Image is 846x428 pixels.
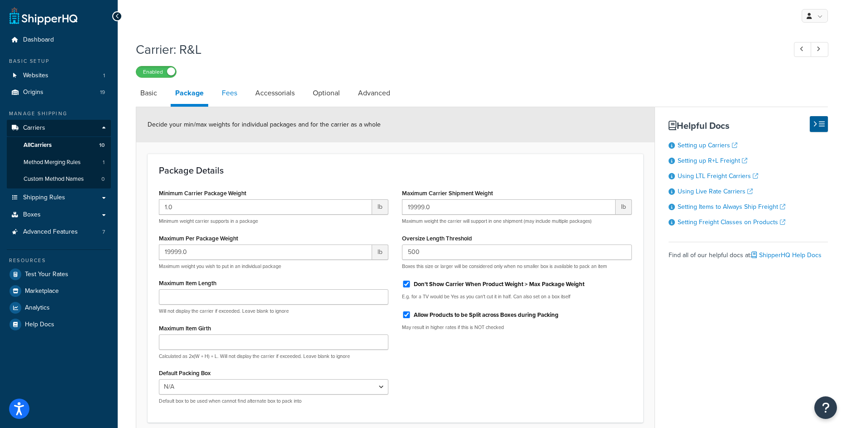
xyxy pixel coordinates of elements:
p: Maximum weight you wish to put in an individual package [159,263,388,270]
a: Dashboard [7,32,111,48]
li: Websites [7,67,111,84]
span: All Carriers [24,141,52,149]
span: Origins [23,89,43,96]
li: Method Merging Rules [7,154,111,171]
span: Marketplace [25,287,59,295]
div: Manage Shipping [7,110,111,118]
label: Maximum Item Length [159,280,216,287]
div: Basic Setup [7,57,111,65]
a: Next Record [811,42,828,57]
li: Advanced Features [7,224,111,240]
span: Method Merging Rules [24,159,81,166]
a: Basic [136,82,162,104]
a: AllCarriers10 [7,137,111,154]
span: 19 [100,89,105,96]
span: 10 [99,141,105,149]
a: Optional [308,82,344,104]
span: Shipping Rules [23,194,65,202]
a: Package [171,82,208,107]
span: 1 [103,159,105,166]
span: 1 [103,72,105,80]
li: Origins [7,84,111,101]
a: Test Your Rates [7,266,111,282]
a: Boxes [7,207,111,223]
a: Help Docs [7,316,111,333]
a: Shipping Rules [7,189,111,206]
label: Maximum Carrier Shipment Weight [402,190,493,197]
span: lb [372,245,388,260]
a: Using LTL Freight Carriers [678,171,758,181]
label: Maximum Per Package Weight [159,235,238,242]
a: Custom Method Names0 [7,171,111,188]
a: Origins19 [7,84,111,101]
button: Open Resource Center [814,396,837,419]
h3: Package Details [159,165,632,175]
p: Minimum weight carrier supports in a package [159,218,388,225]
button: Hide Help Docs [810,116,828,132]
li: Carriers [7,120,111,188]
a: Accessorials [251,82,299,104]
span: lb [372,199,388,215]
a: Previous Record [794,42,812,57]
span: 7 [102,228,105,236]
div: Find all of our helpful docs at: [669,242,828,262]
a: ShipperHQ Help Docs [751,250,822,260]
a: Websites1 [7,67,111,84]
a: Advanced [354,82,395,104]
a: Using Live Rate Carriers [678,187,753,196]
span: Websites [23,72,48,80]
p: Boxes this size or larger will be considered only when no smaller box is available to pack an item [402,263,631,270]
label: Enabled [136,66,176,77]
a: Setting Items to Always Ship Freight [678,202,785,212]
label: Default Packing Box [159,370,210,376]
h1: Carrier: R&L [136,41,777,58]
span: Dashboard [23,36,54,44]
span: Boxes [23,211,41,219]
a: Setting up R+L Freight [678,156,747,165]
span: Custom Method Names [24,175,84,183]
a: Carriers [7,120,111,136]
span: Analytics [25,304,50,312]
p: Maximum weight the carrier will support in one shipment (may include multiple packages) [402,218,631,225]
a: Fees [217,82,242,104]
p: Calculated as 2x(W + H) + L. Will not display the carrier if exceeded. Leave blank to ignore [159,353,388,360]
span: Test Your Rates [25,271,68,278]
a: Method Merging Rules1 [7,154,111,171]
h3: Helpful Docs [669,121,828,131]
p: Default box to be used when cannot find alternate box to pack into [159,398,388,404]
span: Decide your min/max weights for individual packages and for the carrier as a whole [148,120,381,129]
label: Don't Show Carrier When Product Weight > Max Package Weight [414,280,584,288]
a: Marketplace [7,283,111,299]
label: Maximum Item Girth [159,325,211,332]
a: Analytics [7,300,111,316]
div: Resources [7,257,111,264]
label: Minimum Carrier Package Weight [159,190,246,197]
span: Advanced Features [23,228,78,236]
label: Allow Products to be Split across Boxes during Packing [414,311,559,319]
label: Oversize Length Threshold [402,235,472,242]
p: E.g. for a TV would be Yes as you can't cut it in half. Can also set on a box itself [402,293,631,300]
p: Will not display the carrier if exceeded. Leave blank to ignore [159,308,388,315]
a: Setting up Carriers [678,141,737,150]
span: Carriers [23,124,45,132]
span: 0 [101,175,105,183]
li: Custom Method Names [7,171,111,188]
p: May result in higher rates if this is NOT checked [402,324,631,331]
span: lb [616,199,632,215]
a: Setting Freight Classes on Products [678,217,785,227]
span: Help Docs [25,321,54,329]
a: Advanced Features7 [7,224,111,240]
